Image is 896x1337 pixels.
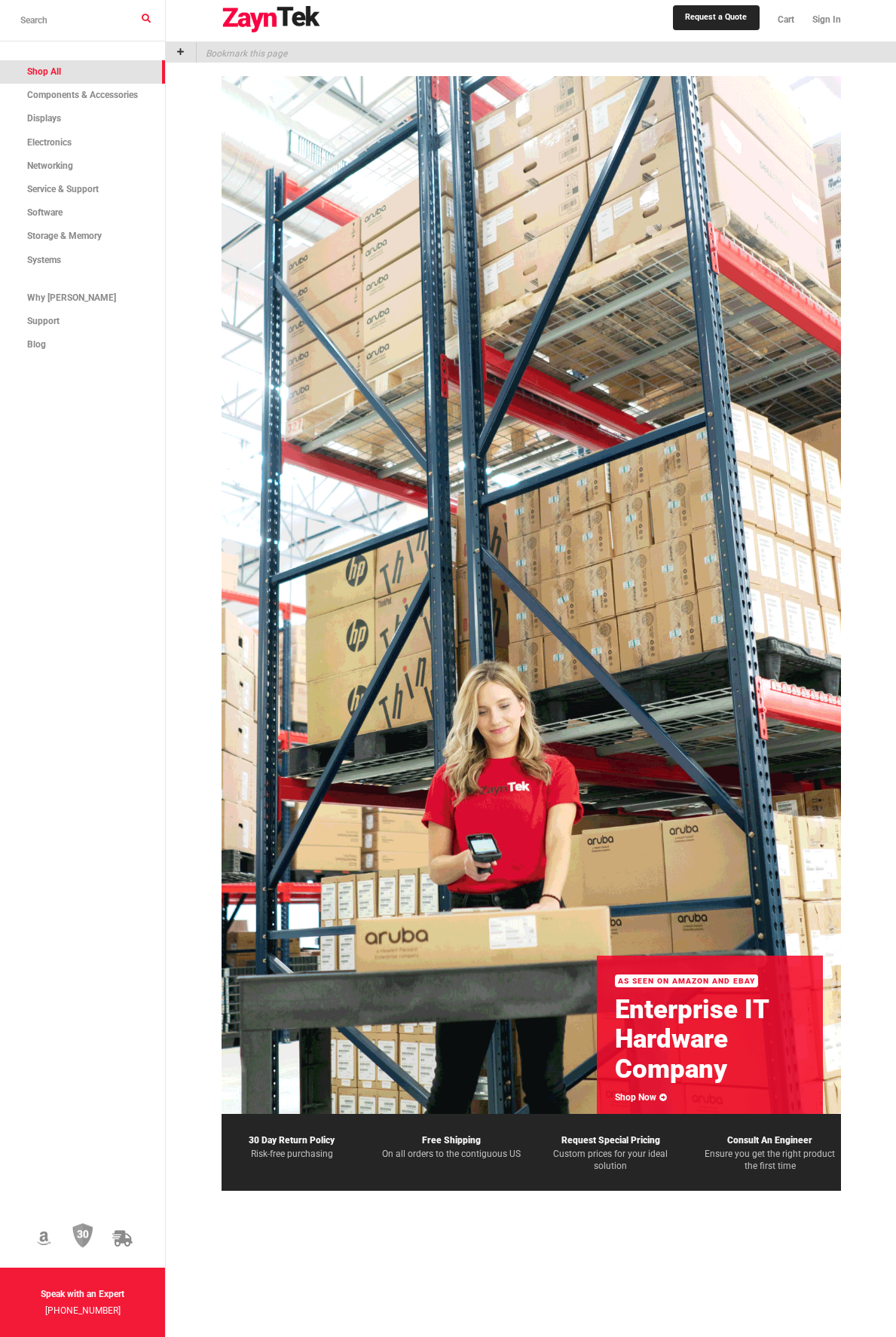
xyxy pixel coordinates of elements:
img: logo [222,6,321,33]
span: Components & Accessories [27,90,138,100]
span: Support [27,316,60,326]
span: Blog [27,339,46,350]
span: Service & Support [27,184,99,194]
p: Consult An Engineer [699,1132,841,1149]
h2: Enterprise IT Hardware Company [615,995,805,1084]
a: Request a Quote [673,5,759,29]
a: Shop Now [615,1092,667,1103]
p: Custom prices for your ideal solution [540,1149,682,1172]
span: Cart [778,14,794,25]
span: Why [PERSON_NAME] [27,292,116,303]
img: 30 Day Return Policy [72,1223,93,1249]
p: Request Special Pricing [540,1132,682,1149]
a: Cart [769,4,803,36]
a: [PHONE_NUMBER] [45,1305,121,1316]
span: Electronics [27,137,72,148]
span: Displays [27,113,61,124]
p: 30 Day Return Policy [222,1132,363,1149]
a: Sign In [803,4,841,36]
p: Bookmark this page [197,42,287,63]
p: Ensure you get the right product the first time [699,1149,841,1172]
span: Software [27,207,63,218]
strong: Speak with an Expert [41,1289,124,1299]
div: As Seen On Amazon and Ebay [615,974,759,987]
span: Storage & Memory [27,231,102,241]
p: Risk-free purchasing [222,1149,363,1161]
span: Shop All [27,66,61,77]
p: Free Shipping [381,1132,522,1149]
span: Networking [27,161,73,171]
p: On all orders to the contiguous US [381,1149,522,1161]
span: Systems [27,255,61,265]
